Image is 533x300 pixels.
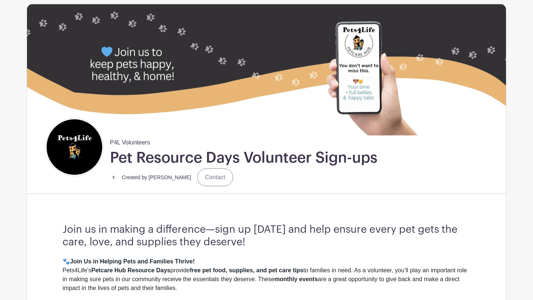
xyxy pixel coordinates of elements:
img: small%20square%20logo.jpg [110,174,117,181]
small: Created by [PERSON_NAME] [122,174,191,180]
h3: Join us in making a difference—sign up [DATE] and help ensure every pet gets the care, love, and ... [63,224,470,248]
strong: Join Us in Helping Pets and Families Thrive! [70,258,195,265]
span: P4L Volunteers [110,135,150,147]
a: Contact [197,168,233,186]
strong: free pet food, supplies, and pet care tips [190,267,304,273]
strong: monthly events [274,276,318,282]
h1: Pet Resource Days Volunteer Sign-ups [110,149,378,167]
strong: Petcare Hub Resource Days [91,267,170,273]
img: square%20black%20logo%20FB%20profile.jpg [47,119,102,175]
img: 40210%20Zip%20(7).jpg [27,4,506,135]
